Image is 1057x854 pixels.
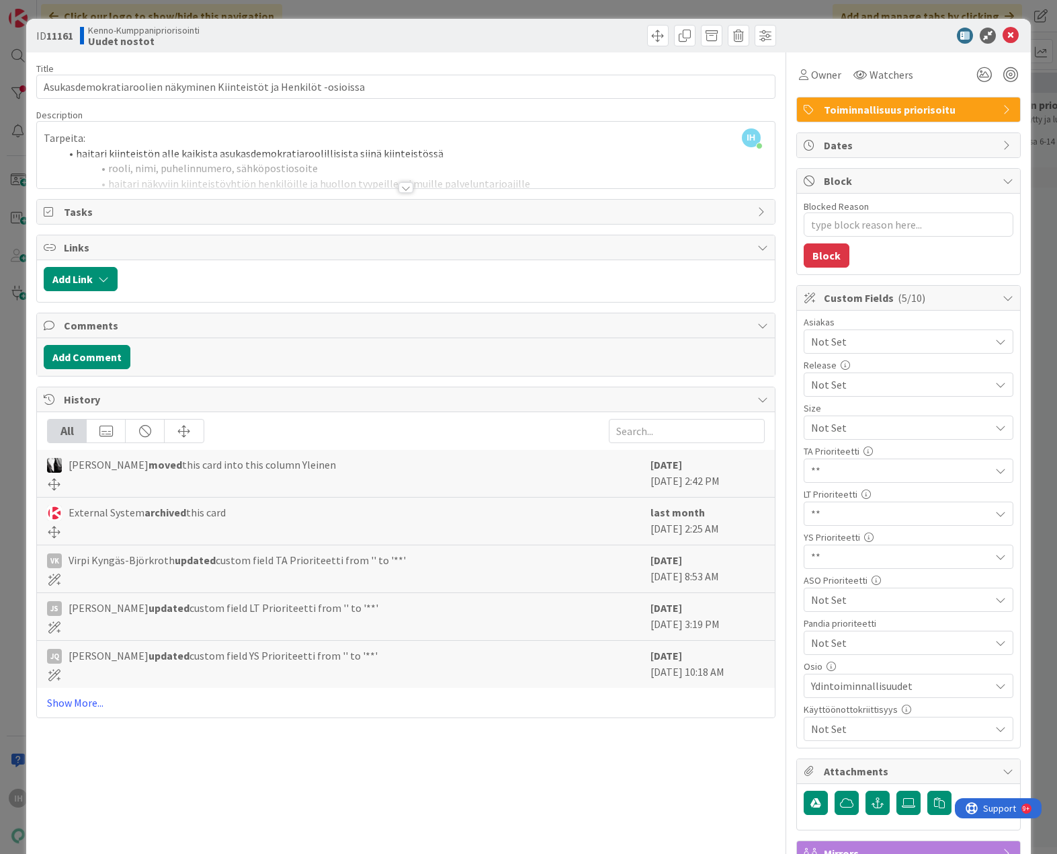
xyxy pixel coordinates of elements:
span: Description [36,109,83,121]
span: External System this card [69,504,226,520]
span: Ydintoiminnallisuudet [811,678,990,694]
b: Uudet nostot [88,36,200,46]
button: Add Comment [44,345,130,369]
b: [DATE] [650,458,682,471]
img: KV [47,458,62,473]
div: All [48,420,87,442]
span: [PERSON_NAME] custom field YS Prioriteetti from '' to '**' [69,648,378,664]
b: [DATE] [650,649,682,662]
span: Not Set [811,590,983,609]
div: Käyttöönottokriittisyys [804,705,1013,714]
img: ES [47,506,62,520]
div: [DATE] 8:53 AM [650,552,765,586]
span: Comments [64,317,750,334]
b: [DATE] [650,601,682,615]
span: ( 5/10 ) [898,291,925,305]
span: IH [742,128,761,147]
label: Blocked Reason [804,200,869,212]
span: Not Set [811,633,983,652]
span: [PERSON_NAME] this card into this column Yleinen [69,457,336,473]
span: Toiminnallisuus priorisoitu [824,102,996,118]
span: Custom Fields [824,290,996,306]
div: ASO Prioriteetti [804,576,1013,585]
div: [DATE] 10:18 AM [650,648,765,681]
div: Osio [804,662,1013,671]
div: TA Prioriteetti [804,447,1013,456]
b: archived [144,506,186,519]
div: 9+ [68,5,75,16]
button: Add Link [44,267,118,291]
div: YS Prioriteetti [804,533,1013,542]
label: Title [36,63,54,75]
span: Kenno-Kumppanipriorisointi [88,25,200,36]
span: Not Set [811,377,990,393]
span: History [64,391,750,407]
div: JQ [47,649,62,664]
span: Watchers [870,67,913,83]
span: ID [36,28,73,44]
b: [DATE] [650,553,682,567]
input: type card name here... [36,75,775,99]
span: Attachments [824,763,996,779]
span: Not Set [811,334,990,350]
div: Release [804,360,1013,370]
span: Links [64,239,750,256]
div: [DATE] 2:25 AM [650,504,765,538]
b: last month [650,506,705,519]
span: [PERSON_NAME] custom field LT Prioriteetti from '' to '**' [69,600,378,616]
div: Asiakas [804,317,1013,327]
b: 11161 [46,29,73,42]
span: Not Set [811,721,990,737]
b: updated [149,601,189,615]
span: Tasks [64,204,750,220]
div: LT Prioriteetti [804,490,1013,499]
span: Support [28,2,61,18]
span: Not Set [811,418,983,437]
li: haitari kiinteistön alle kaikista asukasdemokratiaroolillisista siinä kiinteistössä [60,146,767,161]
div: [DATE] 3:19 PM [650,600,765,633]
div: Pandia prioriteetti [804,619,1013,628]
div: [DATE] 2:42 PM [650,457,765,490]
div: Size [804,403,1013,413]
button: Block [804,243,849,268]
span: Block [824,173,996,189]
b: updated [175,553,216,567]
b: moved [149,458,182,471]
b: updated [149,649,189,662]
span: Virpi Kyngäs-Björkroth custom field TA Prioriteetti from '' to '**' [69,552,406,568]
span: Dates [824,137,996,153]
span: Owner [811,67,841,83]
input: Search... [609,419,765,443]
div: JS [47,601,62,616]
a: Show More... [47,695,764,711]
div: VK [47,553,62,568]
p: Tarpeita: [44,130,767,146]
